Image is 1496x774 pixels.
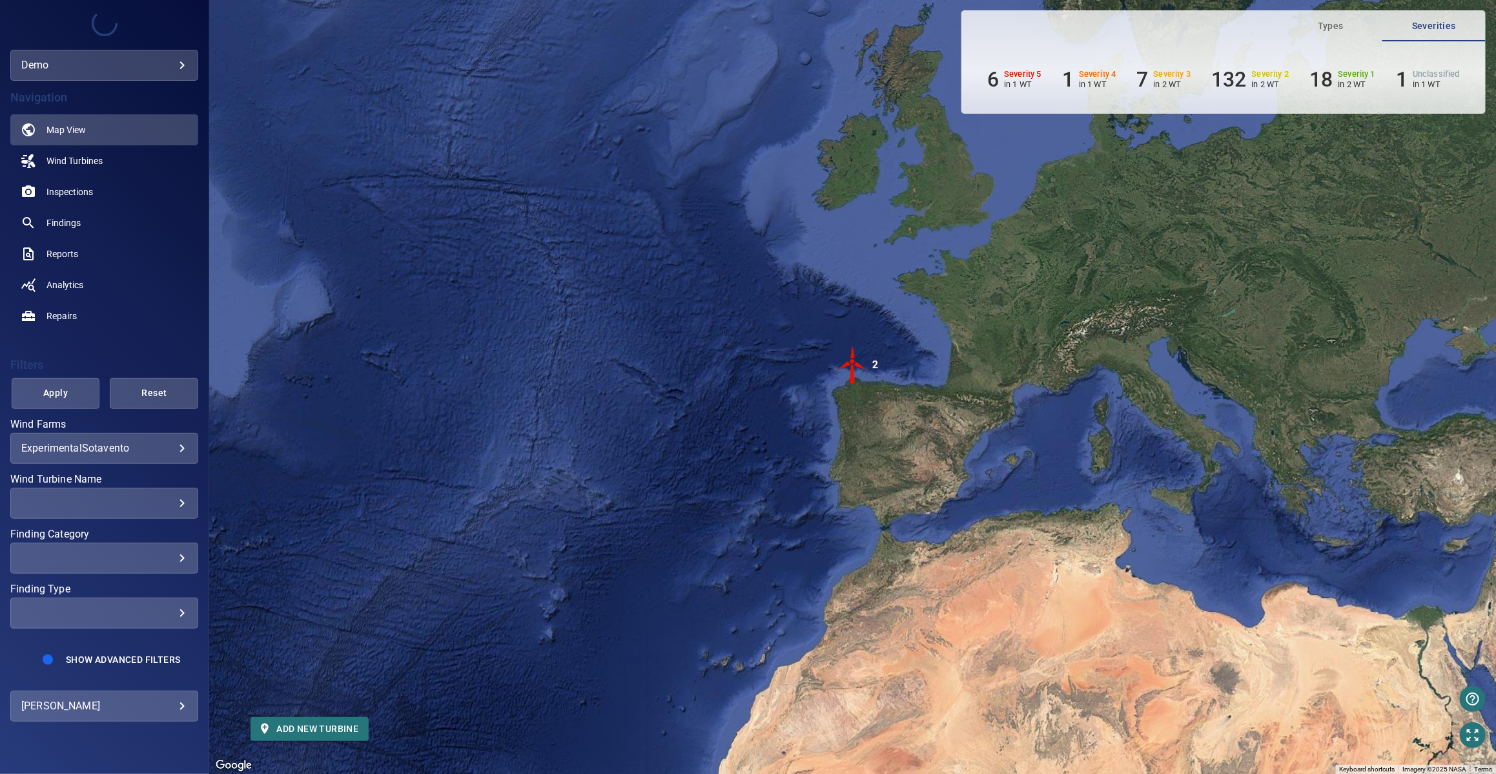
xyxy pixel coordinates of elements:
[1287,18,1375,34] span: Types
[212,757,255,774] a: Open this area in Google Maps (opens a new window)
[46,216,81,229] span: Findings
[10,419,198,430] label: Wind Farms
[66,654,180,665] span: Show Advanced Filters
[10,359,198,371] h4: Filters
[1062,67,1074,92] h6: 1
[1396,67,1460,92] li: Severity Unclassified
[10,145,198,176] a: windturbines noActive
[10,584,198,594] label: Finding Type
[10,529,198,539] label: Finding Category
[251,717,369,741] button: Add new turbine
[1413,70,1460,79] h6: Unclassified
[10,474,198,485] label: Wind Turbine Name
[1062,67,1116,92] li: Severity 4
[1252,79,1289,89] p: in 2 WT
[46,185,93,198] span: Inspections
[834,346,872,384] img: windFarmIconCat5.svg
[46,123,86,136] span: Map View
[10,238,198,269] a: reports noActive
[110,378,198,409] button: Reset
[46,247,78,260] span: Reports
[10,50,198,81] div: demo
[10,488,198,519] div: Wind Turbine Name
[10,176,198,207] a: inspections noActive
[21,696,187,716] div: [PERSON_NAME]
[1154,70,1191,79] h6: Severity 3
[261,721,358,737] span: Add new turbine
[1004,70,1041,79] h6: Severity 5
[46,278,83,291] span: Analytics
[10,433,198,464] div: Wind Farms
[1390,18,1478,34] span: Severities
[1413,79,1460,89] p: in 1 WT
[1079,79,1116,89] p: in 1 WT
[1309,67,1375,92] li: Severity 1
[1474,766,1492,773] a: Terms
[1402,766,1466,773] span: Imagery ©2025 NASA
[1309,67,1333,92] h6: 18
[46,309,77,322] span: Repairs
[10,269,198,300] a: analytics noActive
[1137,67,1149,92] h6: 7
[834,346,872,386] gmp-advanced-marker: 2
[10,300,198,331] a: repairs noActive
[872,346,878,384] div: 2
[46,154,103,167] span: Wind Turbines
[10,207,198,238] a: findings noActive
[1211,67,1289,92] li: Severity 2
[987,67,999,92] h6: 6
[1211,67,1246,92] h6: 132
[1338,70,1376,79] h6: Severity 1
[1079,70,1116,79] h6: Severity 4
[10,114,198,145] a: map active
[10,598,198,629] div: Finding Type
[126,385,182,401] span: Reset
[21,442,187,454] div: ExperimentalSotavento
[1338,79,1376,89] p: in 2 WT
[1154,79,1191,89] p: in 2 WT
[1396,67,1408,92] h6: 1
[10,91,198,104] h4: Navigation
[10,543,198,574] div: Finding Category
[212,757,255,774] img: Google
[28,385,84,401] span: Apply
[21,55,187,76] div: demo
[987,67,1041,92] li: Severity 5
[1252,70,1289,79] h6: Severity 2
[12,378,100,409] button: Apply
[1339,765,1395,774] button: Keyboard shortcuts
[1137,67,1191,92] li: Severity 3
[58,649,188,670] button: Show Advanced Filters
[1004,79,1041,89] p: in 1 WT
